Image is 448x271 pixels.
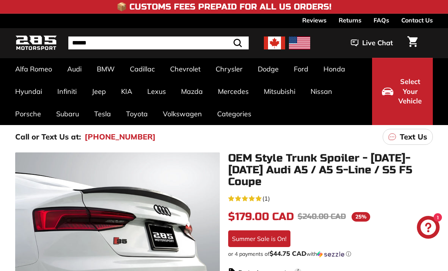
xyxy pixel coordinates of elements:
[8,103,49,125] a: Porsche
[8,58,60,80] a: Alfa Romeo
[89,58,122,80] a: BMW
[228,250,433,258] div: or 4 payments of with
[403,30,422,56] a: Cart
[68,36,249,49] input: Search
[298,212,346,221] span: $240.00 CAD
[162,58,208,80] a: Chevrolet
[60,58,89,80] a: Audi
[256,80,303,103] a: Mitsubishi
[15,34,57,52] img: Logo_285_Motorsport_areodynamics_components
[303,80,340,103] a: Nissan
[250,58,286,80] a: Dodge
[262,194,270,203] span: (1)
[317,251,344,258] img: Sezzle
[122,58,162,80] a: Cadillac
[155,103,210,125] a: Volkswagen
[401,14,433,27] a: Contact Us
[302,14,327,27] a: Reviews
[87,103,118,125] a: Tesla
[228,152,433,187] h1: OEM Style Trunk Spoiler - [DATE]-[DATE] Audi A5 / A5 S-Line / S5 F5 Coupe
[383,129,433,145] a: Text Us
[50,80,84,103] a: Infiniti
[208,58,250,80] a: Chrysler
[228,210,294,223] span: $179.00 CAD
[85,131,156,143] a: [PHONE_NUMBER]
[228,193,433,203] a: 5.0 rating (1 votes)
[49,103,87,125] a: Subaru
[228,250,433,258] div: or 4 payments of$44.75 CADwithSezzle Click to learn more about Sezzle
[210,103,259,125] a: Categories
[374,14,389,27] a: FAQs
[316,58,353,80] a: Honda
[140,80,174,103] a: Lexus
[118,103,155,125] a: Toyota
[400,131,427,143] p: Text Us
[210,80,256,103] a: Mercedes
[339,14,361,27] a: Returns
[372,58,433,125] button: Select Your Vehicle
[8,80,50,103] a: Hyundai
[415,216,442,241] inbox-online-store-chat: Shopify online store chat
[397,77,423,106] span: Select Your Vehicle
[114,80,140,103] a: KIA
[341,33,403,52] button: Live Chat
[362,38,393,48] span: Live Chat
[84,80,114,103] a: Jeep
[174,80,210,103] a: Mazda
[15,131,81,143] p: Call or Text Us at:
[352,212,370,222] span: 25%
[286,58,316,80] a: Ford
[117,2,331,11] h4: 📦 Customs Fees Prepaid for All US Orders!
[228,230,290,247] div: Summer Sale is On!
[270,249,306,257] span: $44.75 CAD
